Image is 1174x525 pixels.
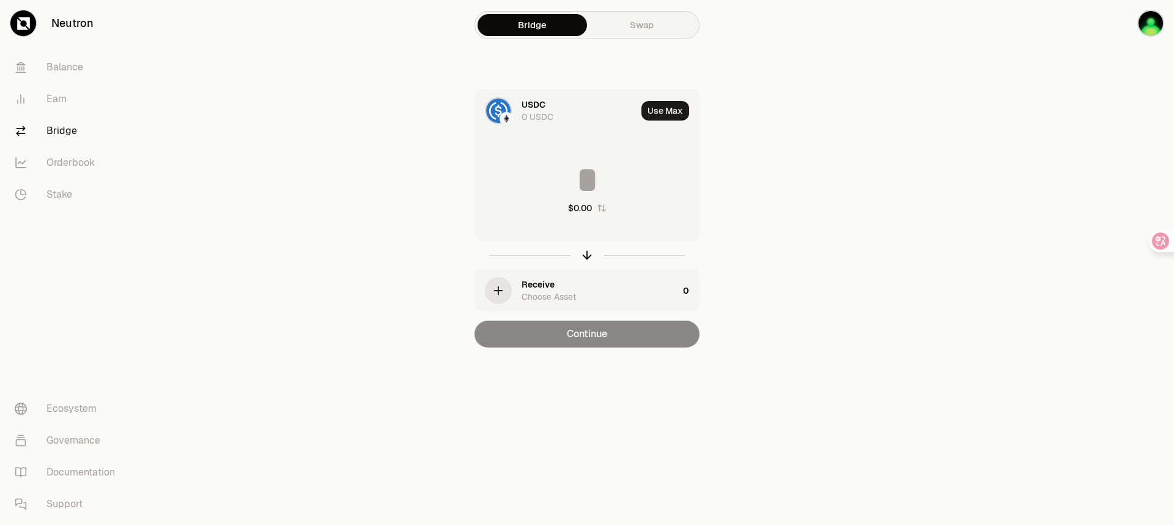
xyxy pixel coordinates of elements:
[5,456,132,488] a: Documentation
[683,270,699,311] div: 0
[1137,10,1164,37] img: nil3
[587,14,696,36] a: Swap
[5,115,132,147] a: Bridge
[486,99,511,123] img: USDC Logo
[501,113,512,124] img: Ethereum Logo
[5,83,132,115] a: Earn
[475,270,678,311] div: ReceiveChoose Asset
[5,393,132,425] a: Ecosystem
[5,179,132,210] a: Stake
[475,270,699,311] button: ReceiveChoose Asset0
[641,101,689,121] button: Use Max
[522,291,576,303] div: Choose Asset
[478,14,587,36] a: Bridge
[5,147,132,179] a: Orderbook
[568,202,592,214] div: $0.00
[522,278,555,291] div: Receive
[475,90,637,132] div: USDC LogoEthereum LogoUSDC0 USDC
[5,425,132,456] a: Governance
[5,51,132,83] a: Balance
[568,202,607,214] button: $0.00
[522,99,545,111] div: USDC
[522,111,553,123] div: 0 USDC
[5,488,132,520] a: Support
